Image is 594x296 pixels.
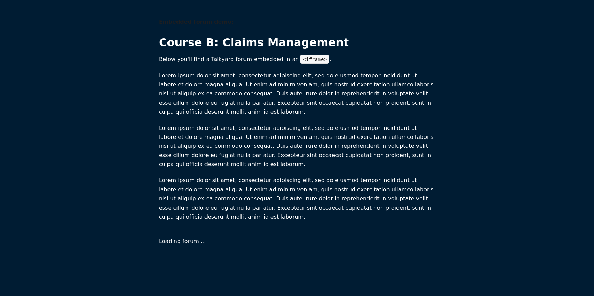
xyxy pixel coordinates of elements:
b: Embedded forum demo: [159,19,234,25]
p: Lorem ipsum dolor sit amet, consectetur adipiscing elit, sed do eiusmod tempor incididunt ut labo... [159,124,435,169]
p: Below you'll find a Talkyard forum embedded in an . [159,55,435,64]
p: Loading forum ... [159,237,435,246]
p: Lorem ipsum dolor sit amet, consectetur adipiscing elit, sed do eiusmod tempor incididunt ut labo... [159,71,435,117]
p: Lorem ipsum dolor sit amet, consectetur adipiscing elit, sed do eiusmod tempor incididunt ut labo... [159,176,435,221]
h1: Course B: Claims Management [159,36,435,49]
code: <iframe> [300,55,329,64]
